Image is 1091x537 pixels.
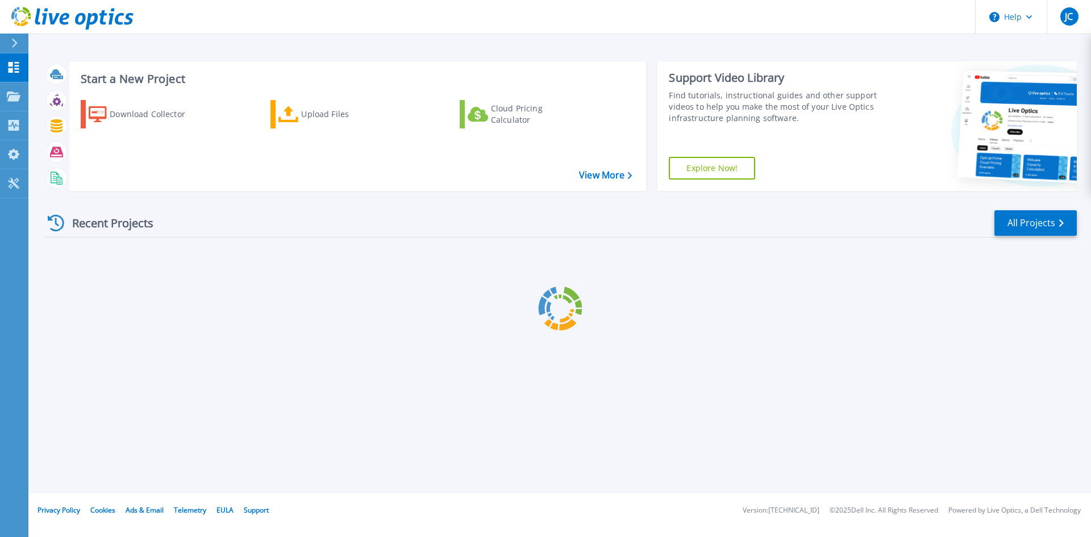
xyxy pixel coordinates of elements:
a: Upload Files [270,100,397,128]
a: Telemetry [174,505,206,515]
a: All Projects [994,210,1077,236]
div: Recent Projects [44,209,169,237]
a: EULA [216,505,234,515]
h3: Start a New Project [81,73,632,85]
div: Upload Files [301,103,392,126]
li: Powered by Live Optics, a Dell Technology [948,507,1081,514]
a: Explore Now! [669,157,755,180]
a: View More [579,170,632,181]
a: Download Collector [81,100,207,128]
li: © 2025 Dell Inc. All Rights Reserved [830,507,938,514]
div: Support Video Library [669,70,882,85]
li: Version: [TECHNICAL_ID] [743,507,819,514]
a: Cloud Pricing Calculator [460,100,586,128]
div: Download Collector [110,103,201,126]
a: Privacy Policy [38,505,80,515]
div: Cloud Pricing Calculator [491,103,582,126]
a: Ads & Email [126,505,164,515]
div: Find tutorials, instructional guides and other support videos to help you make the most of your L... [669,90,882,124]
a: Support [244,505,269,515]
span: JC [1065,12,1073,21]
a: Cookies [90,505,115,515]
